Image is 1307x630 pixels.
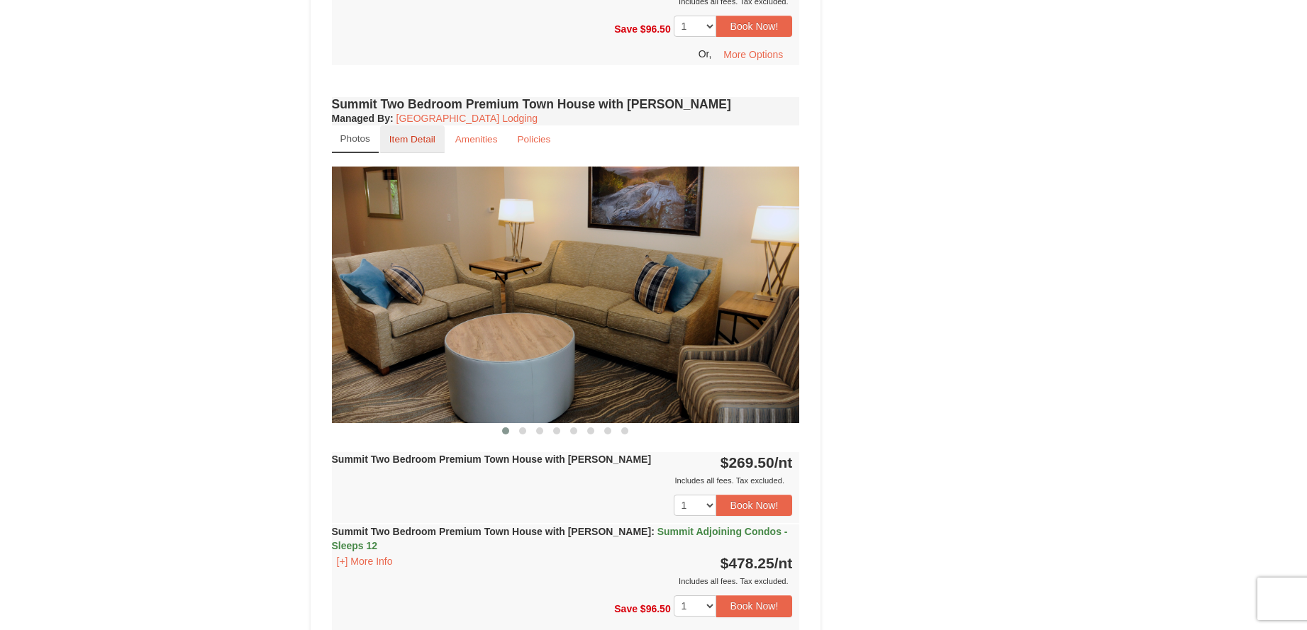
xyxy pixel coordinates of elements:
img: 18876286-225-aee846a8.png [332,167,800,422]
small: Amenities [455,134,498,145]
span: $96.50 [640,23,671,35]
span: /nt [774,555,793,571]
div: Includes all fees. Tax excluded. [332,574,793,588]
a: Amenities [446,125,507,153]
a: [GEOGRAPHIC_DATA] Lodging [396,113,538,124]
span: Save [614,603,638,614]
strong: Summit Two Bedroom Premium Town House with [PERSON_NAME] [332,454,652,465]
span: Managed By [332,113,390,124]
span: Save [614,23,638,35]
strong: $269.50 [721,454,793,471]
strong: : [332,113,394,124]
span: : [651,526,655,537]
small: Item Detail [389,134,435,145]
a: Policies [508,125,560,153]
div: Includes all fees. Tax excluded. [332,473,793,488]
button: [+] More Info [332,553,398,569]
small: Photos [340,133,370,144]
h4: Summit Two Bedroom Premium Town House with [PERSON_NAME] [332,97,800,111]
button: Book Now! [716,16,793,37]
span: Or, [699,48,712,60]
strong: Summit Two Bedroom Premium Town House with [PERSON_NAME] [332,526,788,551]
span: $96.50 [640,603,671,614]
button: Book Now! [716,595,793,617]
button: Book Now! [716,495,793,516]
button: More Options [714,44,792,65]
a: Item Detail [380,125,445,153]
span: $478.25 [721,555,774,571]
span: /nt [774,454,793,471]
small: Policies [517,134,550,145]
a: Photos [332,125,379,153]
